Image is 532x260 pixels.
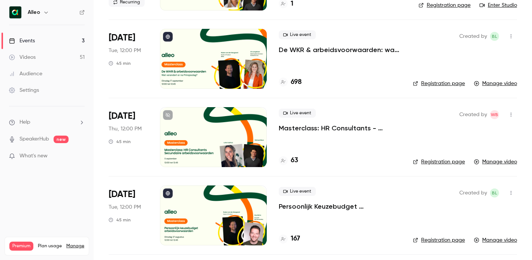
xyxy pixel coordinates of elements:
[109,47,141,54] span: Tue, 12:00 PM
[291,234,300,244] h4: 167
[9,54,36,61] div: Videos
[490,32,499,41] span: Bernice Lohr
[418,1,471,9] a: Registration page
[19,118,30,126] span: Help
[279,45,401,54] a: De WKR & arbeidsvoorwaarden: wat verandert er na [DATE]?
[413,80,465,87] a: Registration page
[459,110,487,119] span: Created by
[474,236,517,244] a: Manage video
[109,188,135,200] span: [DATE]
[480,1,517,9] a: Enter Studio
[9,6,21,18] img: Alleo
[279,109,316,118] span: Live event
[109,110,135,122] span: [DATE]
[9,87,39,94] div: Settings
[9,118,85,126] li: help-dropdown-opener
[109,203,141,211] span: Tue, 12:00 PM
[38,243,62,249] span: Plan usage
[279,187,316,196] span: Live event
[279,77,302,87] a: 698
[109,107,148,167] div: Sep 5 Thu, 12:00 PM (Europe/Amsterdam)
[9,70,42,78] div: Audience
[474,80,517,87] a: Manage video
[459,32,487,41] span: Created by
[279,124,401,133] a: Masterclass: HR Consultants - Secundaire arbeidsvoorwaarden
[474,158,517,166] a: Manage video
[66,243,84,249] a: Manage
[279,202,401,211] a: Persoonlijk Keuzebudget arbeidsvoorwaarden - wat is het en hoe werkt het?
[109,185,148,245] div: Aug 27 Tue, 12:00 PM (Europe/Amsterdam)
[109,217,131,223] div: 45 min
[492,188,497,197] span: BL
[492,32,497,41] span: BL
[109,60,131,66] div: 45 min
[19,152,48,160] span: What's new
[28,9,40,16] h6: Alleo
[279,234,300,244] a: 167
[109,139,131,145] div: 45 min
[9,37,35,45] div: Events
[459,188,487,197] span: Created by
[490,188,499,197] span: Bernice Lohr
[54,136,69,143] span: new
[413,158,465,166] a: Registration page
[490,110,499,119] span: Wichard Boon
[109,32,135,44] span: [DATE]
[413,236,465,244] a: Registration page
[279,30,316,39] span: Live event
[109,125,142,133] span: Thu, 12:00 PM
[491,110,498,119] span: WB
[9,242,33,251] span: Premium
[279,155,298,166] a: 63
[19,135,49,143] a: SpeakerHub
[291,155,298,166] h4: 63
[291,77,302,87] h4: 698
[109,29,148,89] div: Sep 17 Tue, 12:00 PM (Europe/Amsterdam)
